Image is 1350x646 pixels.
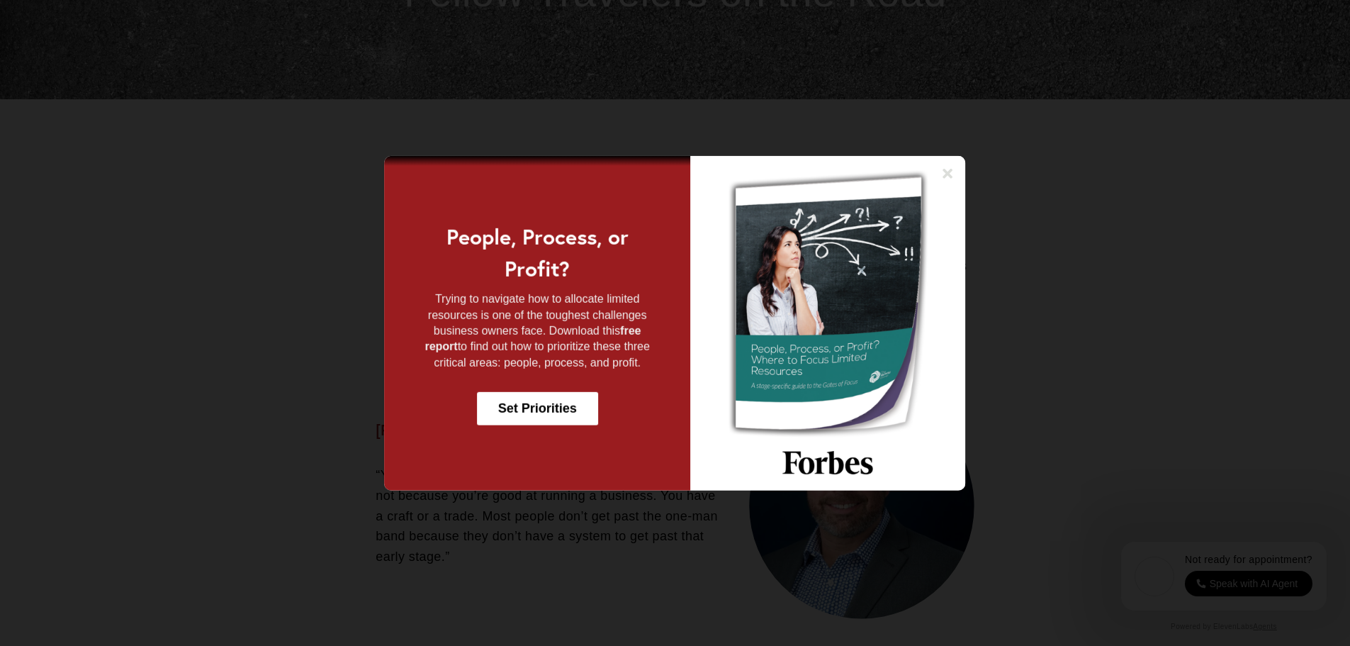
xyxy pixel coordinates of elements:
span: to find out how to prioritize these three critical areas: people, process, and profit. [434,340,650,368]
strong: free report [425,325,641,352]
img: GOF LeadGen Popup [690,155,965,490]
h2: People, Process, or Profit? [413,221,663,284]
a: Set Priorities [477,392,598,425]
span: Trying to navigate how to allocate limited resources is one of the toughest challenges business o... [428,293,647,337]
